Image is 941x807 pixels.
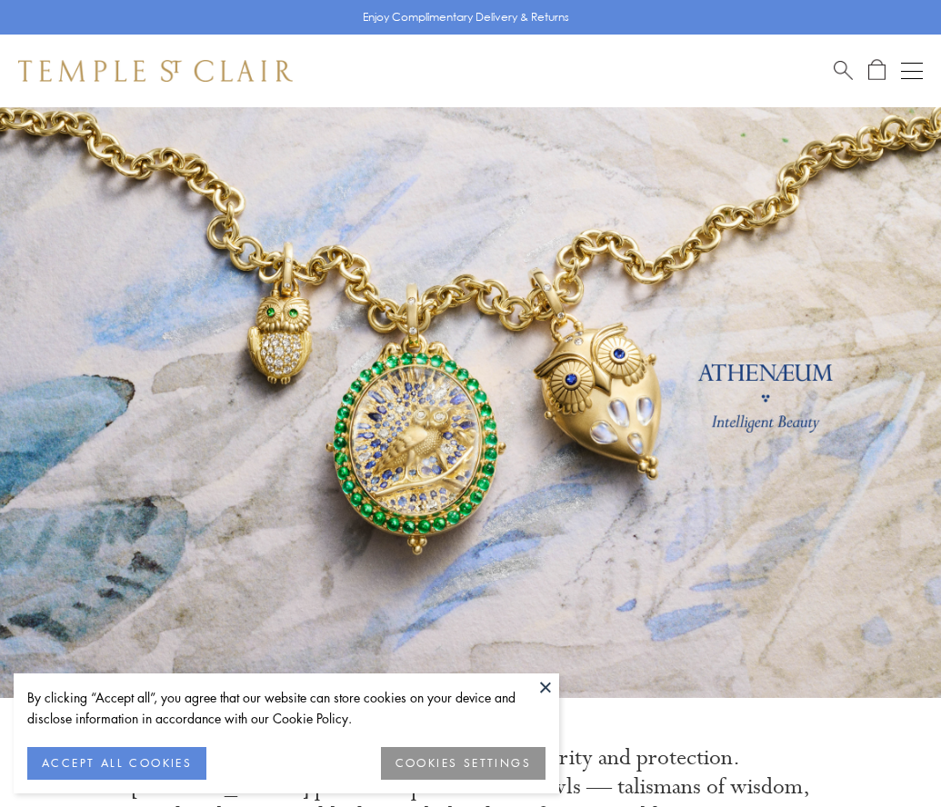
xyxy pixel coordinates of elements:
[834,59,853,82] a: Search
[901,60,923,82] button: Open navigation
[381,747,546,780] button: COOKIES SETTINGS
[18,60,293,82] img: Temple St. Clair
[27,747,206,780] button: ACCEPT ALL COOKIES
[363,8,569,26] p: Enjoy Complimentary Delivery & Returns
[868,59,886,82] a: Open Shopping Bag
[27,687,546,729] div: By clicking “Accept all”, you agree that our website can store cookies on your device and disclos...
